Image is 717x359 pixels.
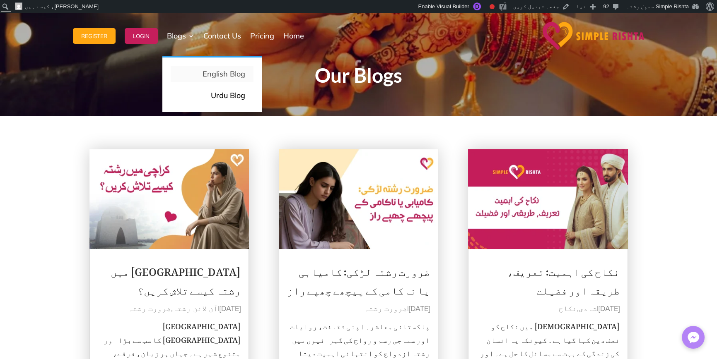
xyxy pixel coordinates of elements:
[203,15,241,57] a: Contact Us
[179,68,245,80] p: English Blog
[685,329,702,346] img: Messenger
[220,305,241,313] span: [DATE]
[89,149,249,249] img: کراچی میں رشتہ کیسے تلاش کریں؟
[283,15,304,57] a: Home
[167,15,194,57] a: Blogs
[287,256,430,301] a: ضرورت رشتہ لڑکی: کامیابی یا ناکامی کے پیچھے چھپے راز
[171,66,253,82] a: English Blog
[476,302,620,316] p: | ,
[490,4,495,9] div: Focus keyphrase not set
[287,302,430,316] p: |
[135,65,582,89] h1: Our Blogs
[559,305,577,313] a: نکاح
[98,302,241,316] p: | ,
[73,28,116,44] button: Register
[125,15,158,57] a: Login
[364,305,407,313] a: ضرورت رشتہ
[73,15,116,57] a: Register
[579,305,597,313] a: شادی
[409,305,430,313] span: [DATE]
[468,149,628,249] img: نکاح کی اہمیت: تعریف، طریقہ اور فضیلت
[173,305,218,313] a: آن لائن رشتہ
[128,305,171,313] a: ضرورت رشتہ
[250,15,274,57] a: Pricing
[507,256,620,301] a: نکاح کی اہمیت: تعریف، طریقہ اور فضیلت
[54,3,99,10] span: [PERSON_NAME]
[111,256,241,301] a: [GEOGRAPHIC_DATA] میں رشتہ کیسے تلاش کریں؟
[279,149,439,249] img: ضرورت رشتہ لڑکی: کامیابی یا ناکامی کے پیچھے چھپے راز
[125,28,158,44] button: Login
[599,305,620,313] span: [DATE]
[171,87,253,104] a: Urdu Blog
